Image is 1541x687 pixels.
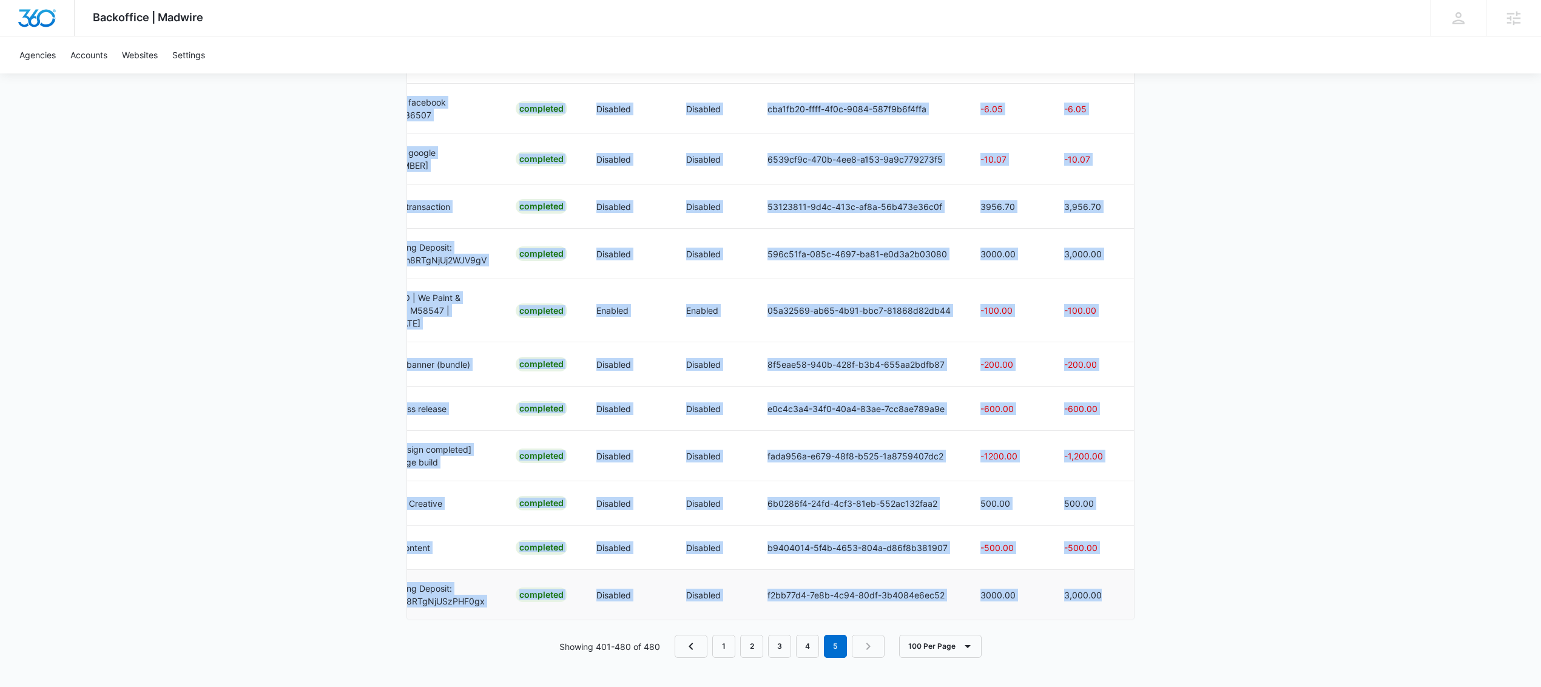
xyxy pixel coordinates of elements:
[980,589,1035,601] p: 3000.00
[767,103,951,115] p: cba1fb20-ffff-4f0c-9084-587f9b6f4ffa
[596,497,657,510] p: Disabled
[767,248,951,260] p: 596c51fa-085c-4697-ba81-e0d3a2b03080
[686,200,738,213] p: Disabled
[980,402,1035,415] p: -600.00
[353,443,487,469] p: 526003 - [design completed] advanced page build
[686,153,738,166] p: Disabled
[516,401,567,416] div: Completed
[596,541,657,554] p: Disabled
[353,146,487,172] p: Ad Spend for google [PHONE_NUMBER]
[686,103,738,115] p: Disabled
[1064,103,1119,115] p: -6.05
[1064,541,1119,554] p: -500.00
[93,11,203,24] span: Backoffice | Madwire
[767,450,951,462] p: fada956a-e679-48f8-b525-1a8759407dc2
[686,541,738,554] p: Disabled
[596,200,657,213] p: Disabled
[767,153,951,166] p: 6539cf9c-470b-4ee8-a153-9a9c779273f5
[596,304,657,317] p: Enabled
[516,152,567,166] div: Completed
[596,589,657,601] p: Disabled
[516,101,567,116] div: Completed
[1064,450,1119,462] p: -1,200.00
[899,635,982,658] button: 100 Per Page
[596,358,657,371] p: Disabled
[767,358,951,371] p: 8f5eae58-940b-428f-b3b4-655aa2bdfb87
[353,497,487,510] p: Transfer from Creative
[824,635,847,658] em: 5
[165,36,212,73] a: Settings
[516,496,567,510] div: Completed
[516,357,567,371] div: Completed
[686,358,738,371] p: Disabled
[767,304,951,317] p: 05a32569-ab65-4b91-bbc7-81868d82db44
[353,582,487,607] p: Recurring Billing Deposit: in_1RkrGVA4n8RTgNjUSzPHF0gx
[980,200,1035,213] p: 3956.70
[686,589,738,601] p: Disabled
[768,635,791,658] a: Page 3
[516,199,567,214] div: Completed
[1064,589,1119,601] p: 3,000.00
[712,635,735,658] a: Page 1
[980,304,1035,317] p: -100.00
[767,200,951,213] p: 53123811-9d4c-413c-af8a-56b473e36c0f
[596,248,657,260] p: Disabled
[516,246,567,261] div: Completed
[1064,200,1119,213] p: 3,956.70
[686,497,738,510] p: Disabled
[980,541,1035,554] p: -500.00
[1064,358,1119,371] p: -200.00
[740,635,763,658] a: Page 2
[767,589,951,601] p: f2bb77d4-7e8b-4c94-80df-3b4084e6ec52
[686,304,738,317] p: Enabled
[980,103,1035,115] p: -6.05
[1064,153,1119,166] p: -10.07
[796,635,819,658] a: Page 4
[686,248,738,260] p: Disabled
[686,450,738,462] p: Disabled
[353,291,487,330] p: HOLD - TODO | We Paint & Renovate Inc. M58547 | WOO360 [DATE]
[686,402,738,415] p: Disabled
[1064,248,1119,260] p: 3,000.00
[516,448,567,463] div: Completed
[115,36,165,73] a: Websites
[353,96,487,121] p: Ad Spend for facebook 488997474236507
[353,200,487,213] p: Pruned seed transaction
[353,541,487,554] p: Transfer to Content
[980,358,1035,371] p: -200.00
[980,248,1035,260] p: 3000.00
[767,541,951,554] p: b9404014-5f4b-4653-804a-d86f8b381907
[516,587,567,602] div: Completed
[596,450,657,462] p: Disabled
[675,635,707,658] a: Previous Page
[675,635,885,658] nav: Pagination
[1064,497,1119,510] p: 500.00
[559,640,660,653] p: Showing 401-480 of 480
[980,497,1035,510] p: 500.00
[516,540,567,555] div: Completed
[767,497,951,510] p: 6b0286f4-24fd-4cf3-81eb-552ac132faa2
[1064,402,1119,415] p: -600.00
[596,153,657,166] p: Disabled
[596,402,657,415] p: Disabled
[980,450,1035,462] p: -1200.00
[596,103,657,115] p: Disabled
[767,402,951,415] p: e0c4c3a4-34f0-40a4-83ae-7cc8ae789a9e
[353,402,487,415] p: 526004 - press release
[353,241,487,266] p: Recurring Billing Deposit: in_1Rw62XA4n8RTgNjUj2WJV9gV
[12,36,63,73] a: Agencies
[1064,304,1119,317] p: -100.00
[516,303,567,318] div: Completed
[980,153,1035,166] p: -10.07
[353,358,487,371] p: 526006 - ad banner (bundle)
[63,36,115,73] a: Accounts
